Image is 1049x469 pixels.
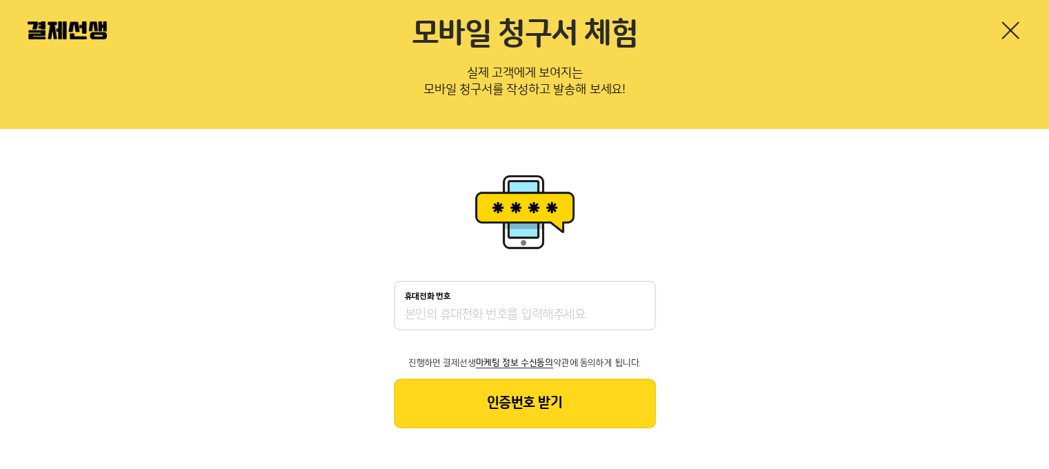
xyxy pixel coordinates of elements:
p: 진행하면 결제선생 약관에 동의하게 됩니다. [394,358,656,368]
p: 실제 고객에게 보여지는 모바일 청구서를 작성하고 발송해 보세요! [28,61,1021,107]
button: 인증번호 받기 [394,379,656,428]
p: 휴대전화 번호 [405,292,451,301]
input: 휴대전화 번호 [405,307,645,323]
img: 휴대폰인증 이미지 [470,170,580,253]
img: 결제선생 [28,21,107,39]
span: 마케팅 정보 수신동의 [476,358,553,368]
